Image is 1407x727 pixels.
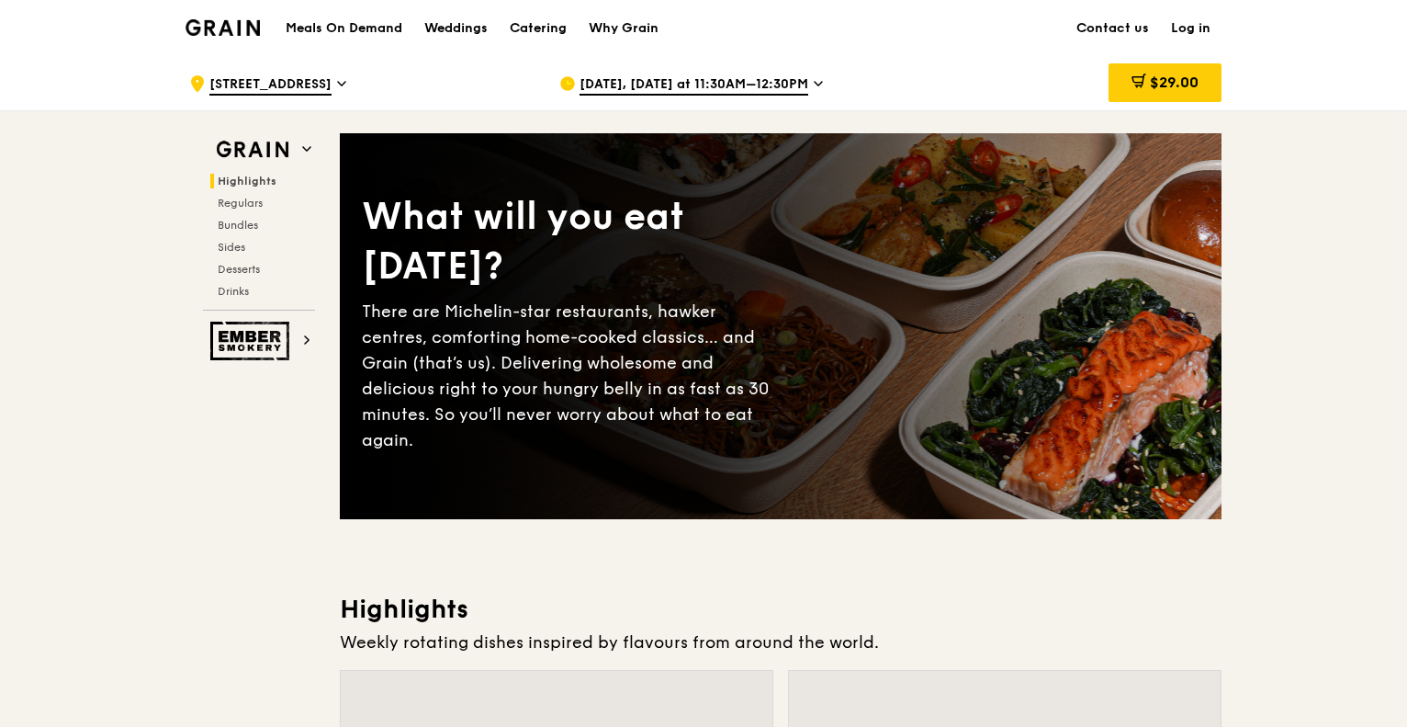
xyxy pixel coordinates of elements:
[510,1,567,56] div: Catering
[340,593,1221,626] h3: Highlights
[186,19,260,36] img: Grain
[218,241,245,254] span: Sides
[1065,1,1160,56] a: Contact us
[210,322,295,360] img: Ember Smokery web logo
[218,175,276,187] span: Highlights
[580,75,808,96] span: [DATE], [DATE] at 11:30AM–12:30PM
[424,1,488,56] div: Weddings
[1150,74,1199,91] span: $29.00
[413,1,499,56] a: Weddings
[340,630,1221,655] div: Weekly rotating dishes inspired by flavours from around the world.
[218,197,263,210] span: Regulars
[362,299,781,453] div: There are Michelin-star restaurants, hawker centres, comforting home-cooked classics… and Grain (...
[210,133,295,166] img: Grain web logo
[286,19,402,38] h1: Meals On Demand
[218,285,249,298] span: Drinks
[589,1,658,56] div: Why Grain
[209,75,332,96] span: [STREET_ADDRESS]
[499,1,578,56] a: Catering
[362,192,781,291] div: What will you eat [DATE]?
[578,1,670,56] a: Why Grain
[218,219,258,232] span: Bundles
[1160,1,1221,56] a: Log in
[218,263,260,276] span: Desserts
